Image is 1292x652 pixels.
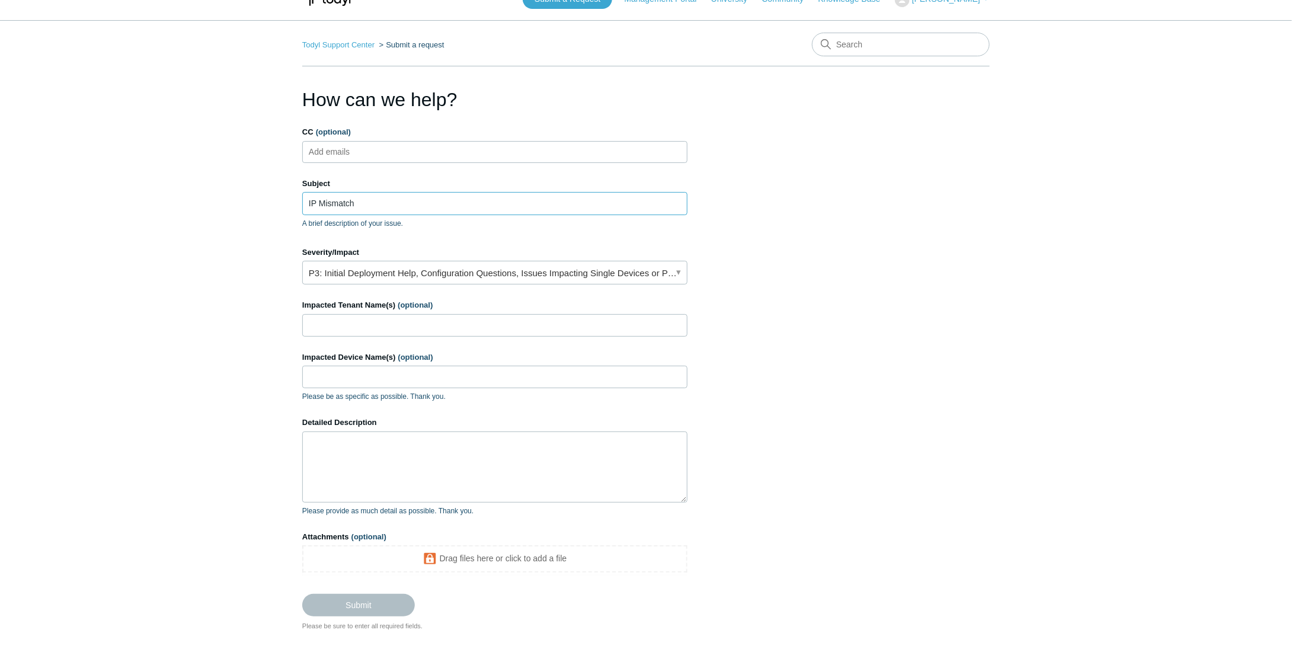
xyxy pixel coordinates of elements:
[398,353,433,362] span: (optional)
[302,417,687,429] label: Detailed Description
[302,299,687,311] label: Impacted Tenant Name(s)
[302,506,687,516] p: Please provide as much detail as possible. Thank you.
[302,531,687,543] label: Attachments
[305,143,375,161] input: Add emails
[812,33,990,56] input: Search
[351,532,386,541] span: (optional)
[302,594,415,616] input: Submit
[302,247,687,258] label: Severity/Impact
[316,127,351,136] span: (optional)
[398,301,433,309] span: (optional)
[302,126,687,138] label: CC
[302,621,687,631] div: Please be sure to enter all required fields.
[302,261,687,285] a: P3: Initial Deployment Help, Configuration Questions, Issues Impacting Single Devices or Past Out...
[302,178,687,190] label: Subject
[302,218,687,229] p: A brief description of your issue.
[302,85,687,114] h1: How can we help?
[377,40,444,49] li: Submit a request
[302,351,687,363] label: Impacted Device Name(s)
[302,40,377,49] li: Todyl Support Center
[302,40,375,49] a: Todyl Support Center
[302,391,687,402] p: Please be as specific as possible. Thank you.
